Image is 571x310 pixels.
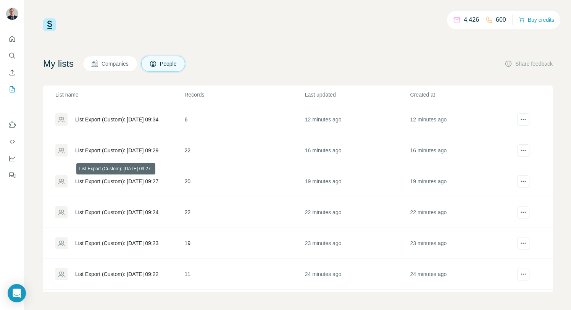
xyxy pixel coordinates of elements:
[496,15,506,24] p: 600
[410,91,515,98] p: Created at
[6,49,18,63] button: Search
[517,237,529,249] button: actions
[184,259,304,290] td: 11
[6,118,18,132] button: Use Surfe on LinkedIn
[305,166,410,197] td: 19 minutes ago
[55,91,184,98] p: List name
[6,82,18,96] button: My lists
[43,58,74,70] h4: My lists
[184,91,304,98] p: Records
[305,228,410,259] td: 23 minutes ago
[75,270,158,278] div: List Export (Custom): [DATE] 09:22
[6,168,18,182] button: Feedback
[75,116,158,123] div: List Export (Custom): [DATE] 09:34
[305,104,410,135] td: 12 minutes ago
[8,284,26,302] div: Open Intercom Messenger
[519,15,554,25] button: Buy credits
[410,259,515,290] td: 24 minutes ago
[184,228,304,259] td: 19
[6,152,18,165] button: Dashboard
[43,18,56,31] img: Surfe Logo
[305,197,410,228] td: 22 minutes ago
[160,60,177,68] span: People
[517,113,529,126] button: actions
[6,8,18,20] img: Avatar
[75,147,158,154] div: List Export (Custom): [DATE] 09:29
[75,239,158,247] div: List Export (Custom): [DATE] 09:23
[517,206,529,218] button: actions
[184,135,304,166] td: 22
[505,60,553,68] button: Share feedback
[75,208,158,216] div: List Export (Custom): [DATE] 09:24
[184,104,304,135] td: 6
[305,259,410,290] td: 24 minutes ago
[410,228,515,259] td: 23 minutes ago
[464,15,479,24] p: 4,426
[6,66,18,79] button: Enrich CSV
[410,135,515,166] td: 16 minutes ago
[410,197,515,228] td: 22 minutes ago
[184,197,304,228] td: 22
[305,135,410,166] td: 16 minutes ago
[102,60,129,68] span: Companies
[410,166,515,197] td: 19 minutes ago
[517,175,529,187] button: actions
[75,178,158,185] div: List Export (Custom): [DATE] 09:27
[517,268,529,280] button: actions
[410,104,515,135] td: 12 minutes ago
[6,135,18,149] button: Use Surfe API
[517,144,529,157] button: actions
[184,166,304,197] td: 20
[305,91,410,98] p: Last updated
[6,32,18,46] button: Quick start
